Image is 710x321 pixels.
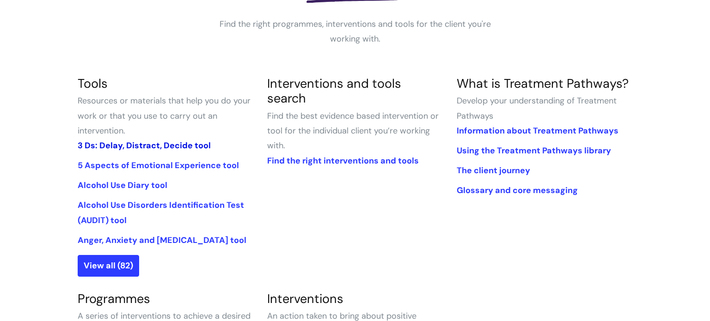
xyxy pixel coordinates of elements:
span: Develop your understanding of Treatment Pathways [457,95,617,121]
a: Anger, Anxiety and [MEDICAL_DATA] tool [78,235,246,246]
a: 3 Ds: Delay, Distract, Decide tool [78,140,211,151]
a: View all (82) [78,255,139,276]
a: Alcohol Use Diary tool [78,180,167,191]
a: Interventions and tools search [267,75,401,106]
a: Information about Treatment Pathways [457,125,618,136]
a: Alcohol Use Disorders Identification Test (AUDIT) tool [78,200,244,225]
span: Find the best evidence based intervention or tool for the individual client you’re working with. [267,110,439,151]
a: The client journey [457,165,530,176]
a: Programmes [78,291,150,307]
a: 5 Aspects of Emotional Experience tool [78,160,239,171]
a: Interventions [267,291,343,307]
a: Tools [78,75,108,91]
span: Resources or materials that help you do your work or that you use to carry out an intervention. [78,95,251,136]
p: Find the right programmes, interventions and tools for the client you're working with. [216,17,494,47]
a: Glossary and core messaging [457,185,578,196]
a: Using the Treatment Pathways library [457,145,611,156]
a: Find the right interventions and tools [267,155,419,166]
a: What is Treatment Pathways? [457,75,629,91]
